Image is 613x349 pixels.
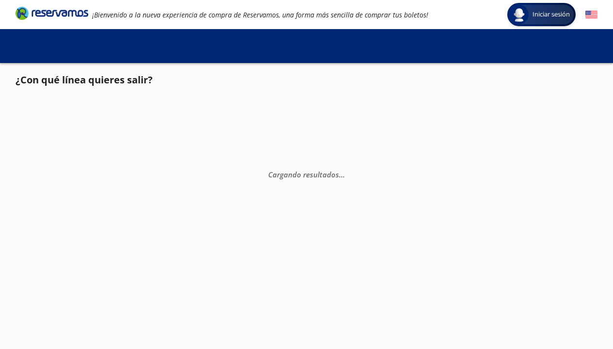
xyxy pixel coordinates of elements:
[16,6,88,20] i: Brand Logo
[92,10,428,19] em: ¡Bienvenido a la nueva experiencia de compra de Reservamos, una forma más sencilla de comprar tus...
[268,170,345,179] em: Cargando resultados
[585,9,597,21] button: English
[343,170,345,179] span: .
[16,6,88,23] a: Brand Logo
[16,73,153,87] p: ¿Con qué línea quieres salir?
[341,170,343,179] span: .
[529,10,574,19] span: Iniciar sesión
[339,170,341,179] span: .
